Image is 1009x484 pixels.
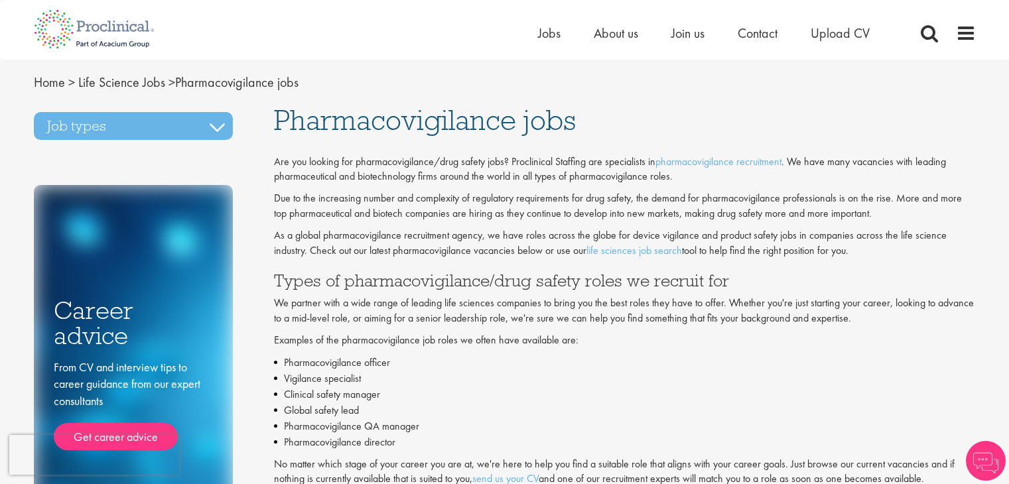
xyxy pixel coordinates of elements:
a: Get career advice [54,423,178,451]
h3: Types of pharmacovigilance/drug safety roles we recruit for [274,272,976,289]
span: Pharmacovigilance jobs [274,102,576,138]
a: life sciences job search [586,243,682,257]
a: Jobs [538,25,561,42]
p: We partner with a wide range of leading life sciences companies to bring you the best roles they ... [274,296,976,326]
span: > [168,74,175,91]
a: breadcrumb link to Home [34,74,65,91]
p: Examples of the pharmacovigilance job roles we often have available are: [274,333,976,348]
a: Join us [671,25,705,42]
li: Pharmacovigilance director [274,434,976,450]
iframe: reCAPTCHA [9,435,179,475]
li: Global safety lead [274,402,976,418]
p: As a global pharmacovigilance recruitment agency, we have roles across the globe for device vigil... [274,228,976,259]
li: Vigilance specialist [274,371,976,387]
a: Contact [738,25,777,42]
li: Pharmacovigilance QA manager [274,418,976,434]
h3: Job types [34,112,233,140]
p: Due to the increasing number and complexity of regulatory requirements for drug safety, the deman... [274,191,976,221]
img: Chatbot [966,441,1006,481]
a: breadcrumb link to Life Science Jobs [78,74,165,91]
li: Clinical safety manager [274,387,976,402]
a: About us [594,25,638,42]
p: Are you looking for pharmacovigilance/drug safety jobs? Proclinical Staffing are specialists in .... [274,154,976,185]
li: Pharmacovigilance officer [274,355,976,371]
span: > [68,74,75,91]
a: Upload CV [811,25,870,42]
span: Pharmacovigilance jobs [34,74,299,91]
div: From CV and interview tips to career guidance from our expert consultants [54,359,213,451]
h3: Career advice [54,298,213,349]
